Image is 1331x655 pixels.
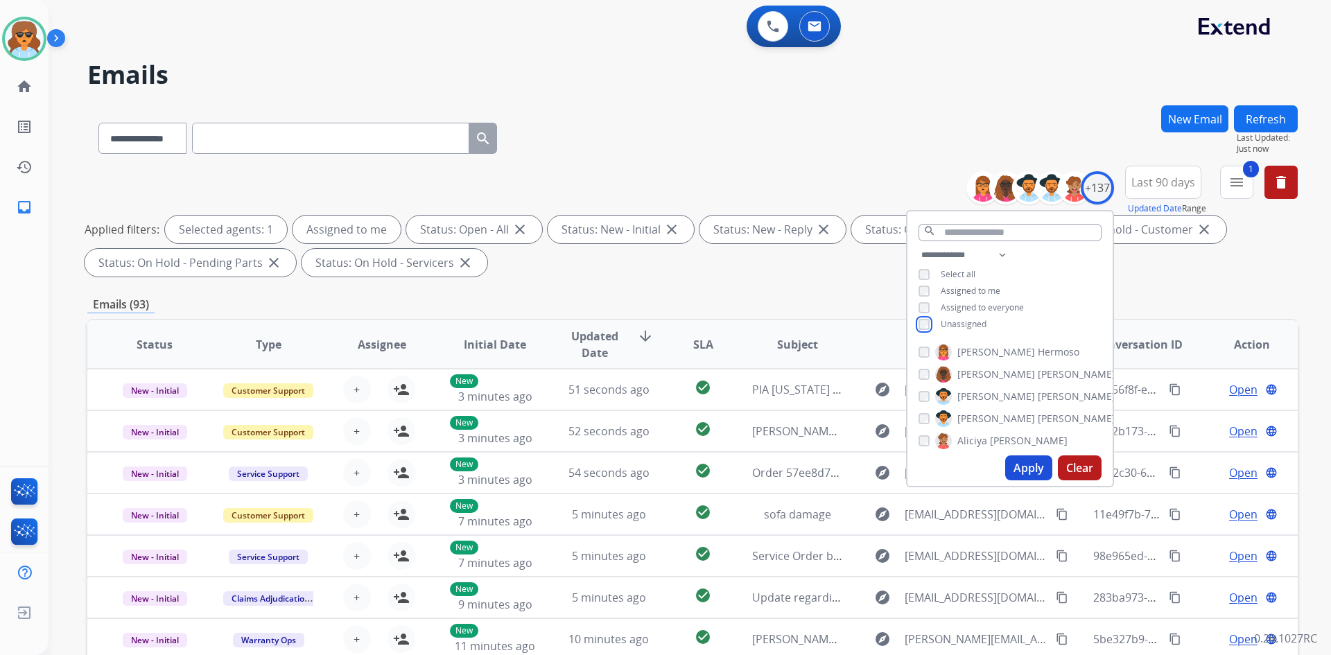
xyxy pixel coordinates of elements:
[1094,336,1183,353] span: Conversation ID
[695,587,711,604] mat-icon: check_circle
[16,159,33,175] mat-icon: history
[1265,550,1278,562] mat-icon: language
[343,625,371,653] button: +
[458,555,532,570] span: 7 minutes ago
[393,631,410,647] mat-icon: person_add
[123,633,187,647] span: New - Initial
[905,423,1047,439] span: [EMAIL_ADDRESS][DOMAIN_NAME]
[695,504,711,521] mat-icon: check_circle
[1265,383,1278,396] mat-icon: language
[874,423,891,439] mat-icon: explore
[393,548,410,564] mat-icon: person_add
[752,548,1136,564] span: Service Order b8bf7baf-fa28-4573-9060-0424fcd7b37c Booked with Velofix
[123,591,187,606] span: New - Initial
[874,589,891,606] mat-icon: explore
[874,506,891,523] mat-icon: explore
[1169,633,1181,645] mat-icon: content_copy
[450,582,478,596] p: New
[1038,345,1079,359] span: Hermoso
[957,367,1035,381] span: [PERSON_NAME]
[512,221,528,238] mat-icon: close
[354,548,360,564] span: +
[1265,425,1278,437] mat-icon: language
[1237,143,1298,155] span: Just now
[568,423,650,439] span: 52 seconds ago
[393,464,410,481] mat-icon: person_add
[1161,105,1228,132] button: New Email
[752,423,910,439] span: [PERSON_NAME] #3463400371
[815,221,832,238] mat-icon: close
[941,285,1000,297] span: Assigned to me
[1184,320,1298,369] th: Action
[1243,161,1259,177] span: 1
[393,506,410,523] mat-icon: person_add
[354,464,360,481] span: +
[16,119,33,135] mat-icon: list_alt
[1169,425,1181,437] mat-icon: content_copy
[923,225,936,237] mat-icon: search
[1265,508,1278,521] mat-icon: language
[874,631,891,647] mat-icon: explore
[1038,367,1115,381] span: [PERSON_NAME]
[1093,631,1312,647] span: 5be327b9-2799-43ca-b63b-d15dbd8a477b
[752,382,936,397] span: PIA [US_STATE] Education Schedule
[85,221,159,238] p: Applied filters:
[354,631,360,647] span: +
[905,548,1047,564] span: [EMAIL_ADDRESS][DOMAIN_NAME]
[16,199,33,216] mat-icon: inbox
[693,336,713,353] span: SLA
[663,221,680,238] mat-icon: close
[990,434,1068,448] span: [PERSON_NAME]
[229,550,308,564] span: Service Support
[123,508,187,523] span: New - Initial
[1125,166,1201,199] button: Last 90 days
[1056,550,1068,562] mat-icon: content_copy
[695,629,711,645] mat-icon: check_circle
[358,336,406,353] span: Assignee
[223,508,313,523] span: Customer Support
[458,597,532,612] span: 9 minutes ago
[354,506,360,523] span: +
[1093,590,1303,605] span: 283ba973-3de3-4fe3-b644-fe889b241c15
[458,389,532,404] span: 3 minutes ago
[695,462,711,479] mat-icon: check_circle
[1237,132,1298,143] span: Last Updated:
[1128,203,1182,214] button: Updated Date
[137,336,173,353] span: Status
[568,465,650,480] span: 54 seconds ago
[256,336,281,353] span: Type
[905,589,1047,606] span: [EMAIL_ADDRESS][DOMAIN_NAME]
[905,381,1047,398] span: [EMAIL_ADDRESS][DOMAIN_NAME]
[874,548,891,564] mat-icon: explore
[1058,455,1102,480] button: Clear
[343,500,371,528] button: +
[1169,550,1181,562] mat-icon: content_copy
[1128,202,1206,214] span: Range
[343,542,371,570] button: +
[1093,548,1306,564] span: 98e965ed-59ca-43ad-a9dd-c83d0f575938
[165,216,287,243] div: Selected agents: 1
[752,631,945,647] span: [PERSON_NAME] Expired SP Contract
[450,416,478,430] p: New
[1273,174,1289,191] mat-icon: delete
[123,466,187,481] span: New - Initial
[464,336,526,353] span: Initial Date
[302,249,487,277] div: Status: On Hold - Servicers
[1229,548,1258,564] span: Open
[957,390,1035,403] span: [PERSON_NAME]
[406,216,542,243] div: Status: Open - All
[343,459,371,487] button: +
[764,507,831,522] span: sofa damage
[1169,591,1181,604] mat-icon: content_copy
[1229,381,1258,398] span: Open
[564,328,627,361] span: Updated Date
[87,61,1298,89] h2: Emails
[475,130,491,147] mat-icon: search
[1038,390,1115,403] span: [PERSON_NAME]
[1081,171,1114,204] div: +137
[941,302,1024,313] span: Assigned to everyone
[1229,464,1258,481] span: Open
[354,589,360,606] span: +
[752,590,1276,605] span: Update regarding your fulfillment method for Service Order: ff4a7b78-8a22-4dd1-9b1b-ce17af6f11a2
[572,548,646,564] span: 5 minutes ago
